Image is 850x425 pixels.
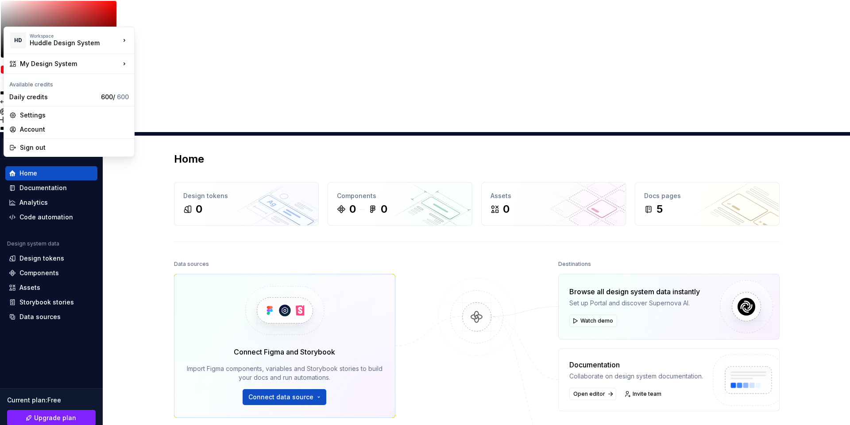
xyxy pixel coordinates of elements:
div: Account [20,125,129,134]
div: HD [10,32,26,48]
div: My Design System [20,59,120,68]
div: Huddle Design System [30,39,105,47]
span: 600 [117,93,129,101]
div: Settings [20,111,129,120]
span: 600 / [101,93,129,101]
div: Daily credits [9,93,97,101]
div: Sign out [20,143,129,152]
div: Available credits [6,76,132,90]
div: Workspace [30,33,120,39]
